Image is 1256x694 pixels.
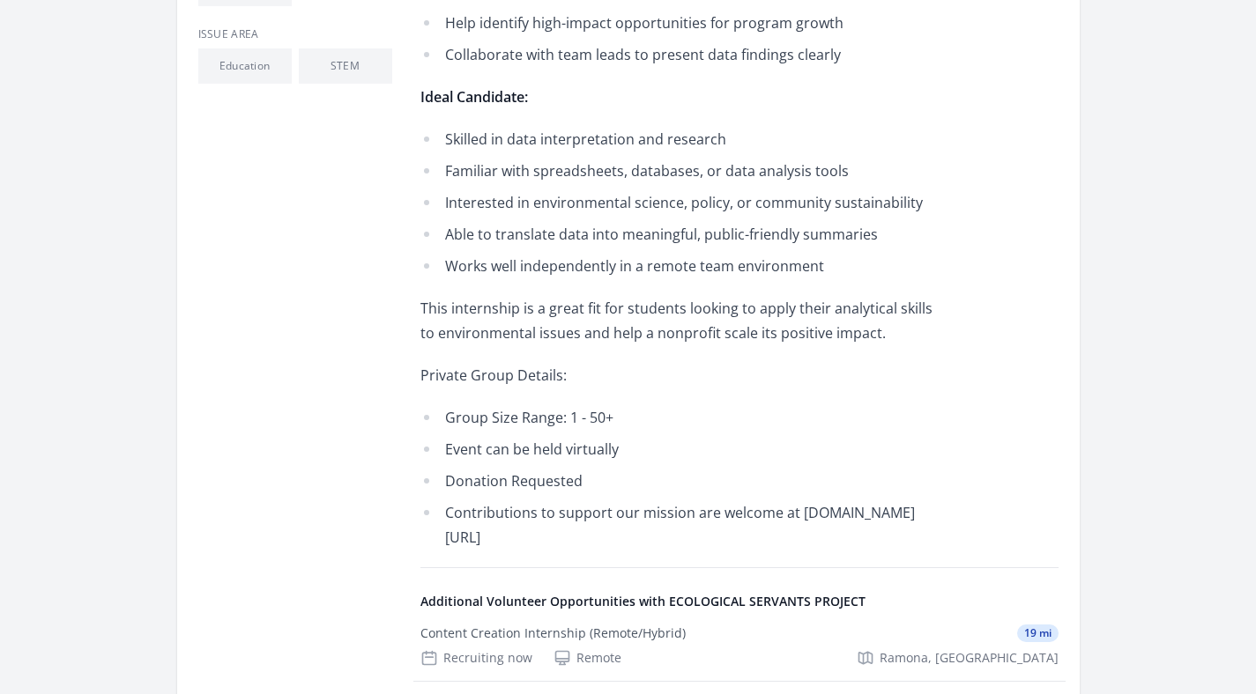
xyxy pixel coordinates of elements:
li: Group Size Range: 1 - 50+ [420,405,936,430]
div: Remote [554,649,621,667]
strong: Ideal Candidate: [420,87,528,107]
span: 19 mi [1017,624,1059,642]
div: Content Creation Internship (Remote/Hybrid) [420,624,686,642]
div: Recruiting now [420,649,532,667]
li: Familiar with spreadsheets, databases, or data analysis tools [420,159,936,183]
li: Contributions to support our mission are welcome at [DOMAIN_NAME][URL] [420,500,936,550]
li: STEM [299,48,392,84]
li: Donation Requested [420,469,936,493]
h4: Additional Volunteer Opportunities with ECOLOGICAL SERVANTS PROJECT [420,593,1059,610]
li: Education [198,48,292,84]
li: Works well independently in a remote team environment [420,254,936,278]
li: Event can be held virtually [420,437,936,461]
li: Help identify high-impact opportunities for program growth [420,11,936,35]
li: Interested in environmental science, policy, or community sustainability [420,190,936,215]
li: Skilled in data interpretation and research [420,127,936,151]
li: Collaborate with team leads to present data findings clearly [420,42,936,67]
li: Able to translate data into meaningful, public-friendly summaries [420,222,936,247]
h3: Issue area [198,27,392,41]
span: Ramona, [GEOGRAPHIC_DATA] [880,649,1059,667]
a: Content Creation Internship (Remote/Hybrid) 19 mi Recruiting now Remote Ramona, [GEOGRAPHIC_DATA] [413,610,1066,681]
p: This internship is a great fit for students looking to apply their analytical skills to environme... [420,296,936,345]
p: Private Group Details: [420,363,936,388]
